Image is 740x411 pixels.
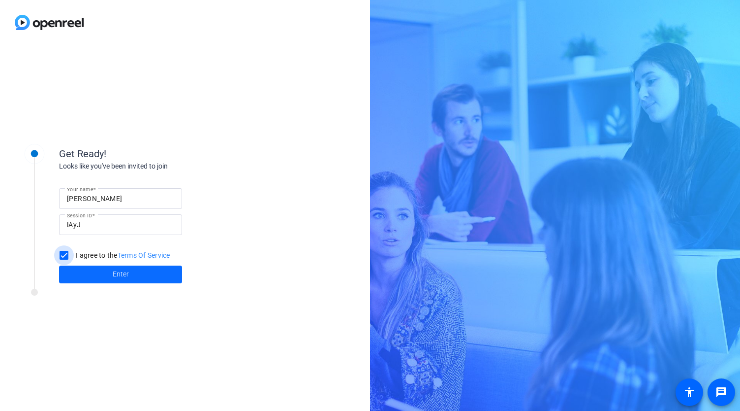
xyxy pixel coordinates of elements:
mat-icon: message [715,386,727,398]
a: Terms Of Service [118,251,170,259]
mat-icon: accessibility [683,386,695,398]
mat-label: Session ID [67,212,92,218]
label: I agree to the [74,250,170,260]
mat-label: Your name [67,186,93,192]
div: Looks like you've been invited to join [59,161,256,171]
button: Enter [59,266,182,283]
div: Get Ready! [59,146,256,161]
span: Enter [113,269,129,279]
